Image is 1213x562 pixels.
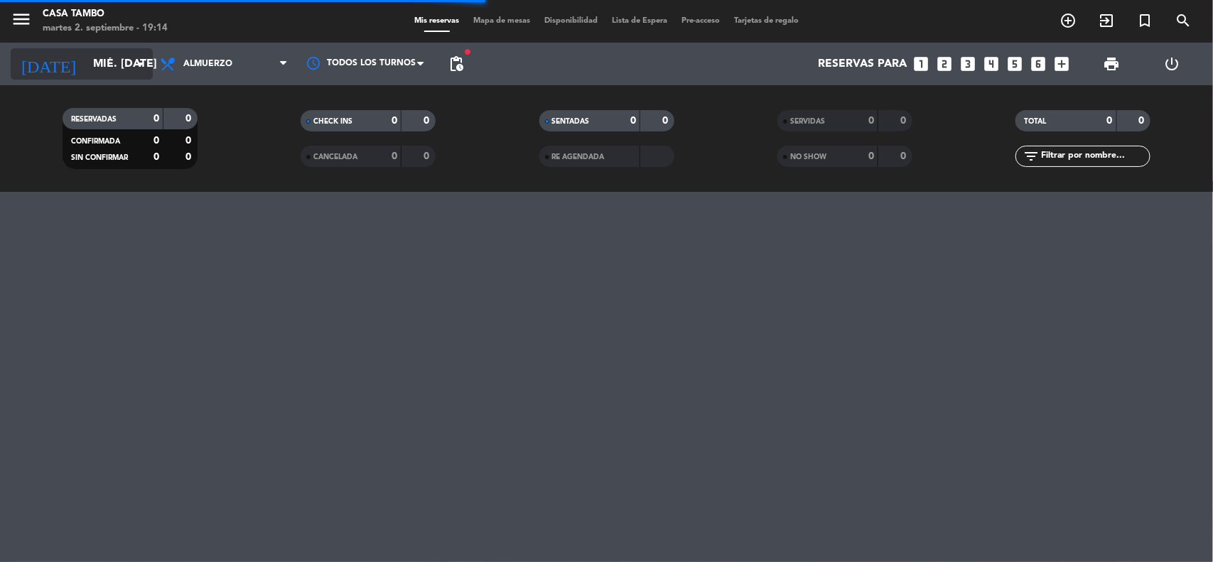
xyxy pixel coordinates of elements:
[959,55,978,73] i: looks_3
[1163,55,1180,72] i: power_settings_new
[185,114,194,124] strong: 0
[313,153,357,161] span: CANCELADA
[392,116,397,126] strong: 0
[790,153,826,161] span: NO SHOW
[1175,12,1192,29] i: search
[552,153,605,161] span: RE AGENDADA
[936,55,954,73] i: looks_two
[1024,118,1046,125] span: TOTAL
[392,151,397,161] strong: 0
[1040,148,1150,164] input: Filtrar por nombre...
[1030,55,1048,73] i: looks_6
[1142,43,1202,85] div: LOG OUT
[407,17,466,25] span: Mis reservas
[727,17,806,25] span: Tarjetas de regalo
[153,114,159,124] strong: 0
[185,152,194,162] strong: 0
[43,21,168,36] div: martes 2. septiembre - 19:14
[900,116,909,126] strong: 0
[912,55,931,73] i: looks_one
[424,116,433,126] strong: 0
[153,136,159,146] strong: 0
[605,17,674,25] span: Lista de Espera
[424,151,433,161] strong: 0
[900,151,909,161] strong: 0
[1060,12,1077,29] i: add_circle_outline
[983,55,1001,73] i: looks_4
[868,151,874,161] strong: 0
[790,118,825,125] span: SERVIDAS
[1103,55,1120,72] span: print
[674,17,727,25] span: Pre-acceso
[466,17,537,25] span: Mapa de mesas
[183,59,232,69] span: Almuerzo
[11,9,32,30] i: menu
[71,154,128,161] span: SIN CONFIRMAR
[868,116,874,126] strong: 0
[1098,12,1115,29] i: exit_to_app
[132,55,149,72] i: arrow_drop_down
[552,118,590,125] span: SENTADAS
[11,9,32,35] button: menu
[43,7,168,21] div: Casa Tambo
[1006,55,1025,73] i: looks_5
[1139,116,1148,126] strong: 0
[153,152,159,162] strong: 0
[819,58,907,71] span: Reservas para
[71,116,117,123] span: RESERVADAS
[662,116,671,126] strong: 0
[11,48,86,80] i: [DATE]
[463,48,472,56] span: fiber_manual_record
[1107,116,1113,126] strong: 0
[71,138,120,145] span: CONFIRMADA
[537,17,605,25] span: Disponibilidad
[630,116,636,126] strong: 0
[448,55,465,72] span: pending_actions
[185,136,194,146] strong: 0
[1053,55,1072,73] i: add_box
[313,118,352,125] span: CHECK INS
[1023,148,1040,165] i: filter_list
[1136,12,1153,29] i: turned_in_not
